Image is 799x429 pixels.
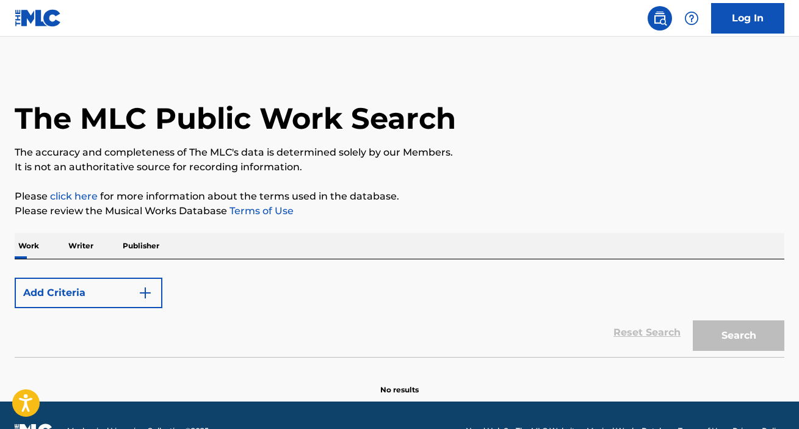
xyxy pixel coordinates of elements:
img: search [653,11,667,26]
form: Search Form [15,272,784,357]
a: Public Search [648,6,672,31]
p: No results [380,370,419,395]
p: Writer [65,233,97,259]
p: The accuracy and completeness of The MLC's data is determined solely by our Members. [15,145,784,160]
button: Add Criteria [15,278,162,308]
p: It is not an authoritative source for recording information. [15,160,784,175]
h1: The MLC Public Work Search [15,100,456,137]
a: Log In [711,3,784,34]
p: Please for more information about the terms used in the database. [15,189,784,204]
div: Help [679,6,704,31]
p: Please review the Musical Works Database [15,204,784,218]
img: 9d2ae6d4665cec9f34b9.svg [138,286,153,300]
a: Terms of Use [227,205,294,217]
a: click here [50,190,98,202]
p: Work [15,233,43,259]
img: help [684,11,699,26]
img: MLC Logo [15,9,62,27]
p: Publisher [119,233,163,259]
